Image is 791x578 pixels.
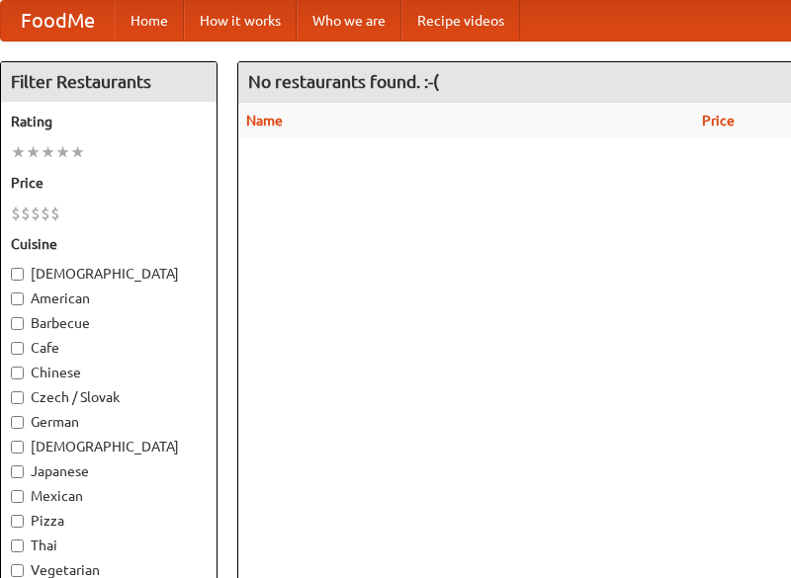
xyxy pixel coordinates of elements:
a: Home [115,1,184,41]
ng-pluralize: No restaurants found. :-( [248,72,439,91]
input: Vegetarian [11,564,24,577]
input: Czech / Slovak [11,391,24,404]
input: [DEMOGRAPHIC_DATA] [11,441,24,454]
label: Cafe [11,338,207,358]
h5: Cuisine [11,234,207,254]
a: How it works [184,1,297,41]
input: Cafe [11,342,24,355]
a: Who we are [297,1,401,41]
input: German [11,416,24,429]
li: $ [11,203,21,224]
label: American [11,289,207,308]
label: Barbecue [11,313,207,333]
label: Japanese [11,461,207,481]
li: $ [50,203,60,224]
label: Chinese [11,363,207,382]
li: ★ [41,141,55,163]
h4: Filter Restaurants [1,62,217,102]
li: ★ [26,141,41,163]
li: $ [41,203,50,224]
a: FoodMe [1,1,115,41]
a: Recipe videos [401,1,520,41]
h5: Price [11,173,207,193]
label: Czech / Slovak [11,387,207,407]
label: Mexican [11,486,207,506]
input: [DEMOGRAPHIC_DATA] [11,268,24,281]
h5: Rating [11,112,207,131]
label: Thai [11,536,207,555]
label: [DEMOGRAPHIC_DATA] [11,264,207,284]
label: Pizza [11,511,207,531]
li: $ [21,203,31,224]
input: Japanese [11,465,24,478]
label: German [11,412,207,432]
label: [DEMOGRAPHIC_DATA] [11,437,207,456]
input: Mexican [11,490,24,503]
input: Barbecue [11,317,24,330]
li: ★ [70,141,85,163]
input: Thai [11,539,24,552]
a: Name [246,113,283,128]
li: ★ [55,141,70,163]
input: American [11,292,24,305]
a: Price [702,113,735,128]
li: ★ [11,141,26,163]
input: Chinese [11,367,24,379]
input: Pizza [11,515,24,528]
li: $ [31,203,41,224]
